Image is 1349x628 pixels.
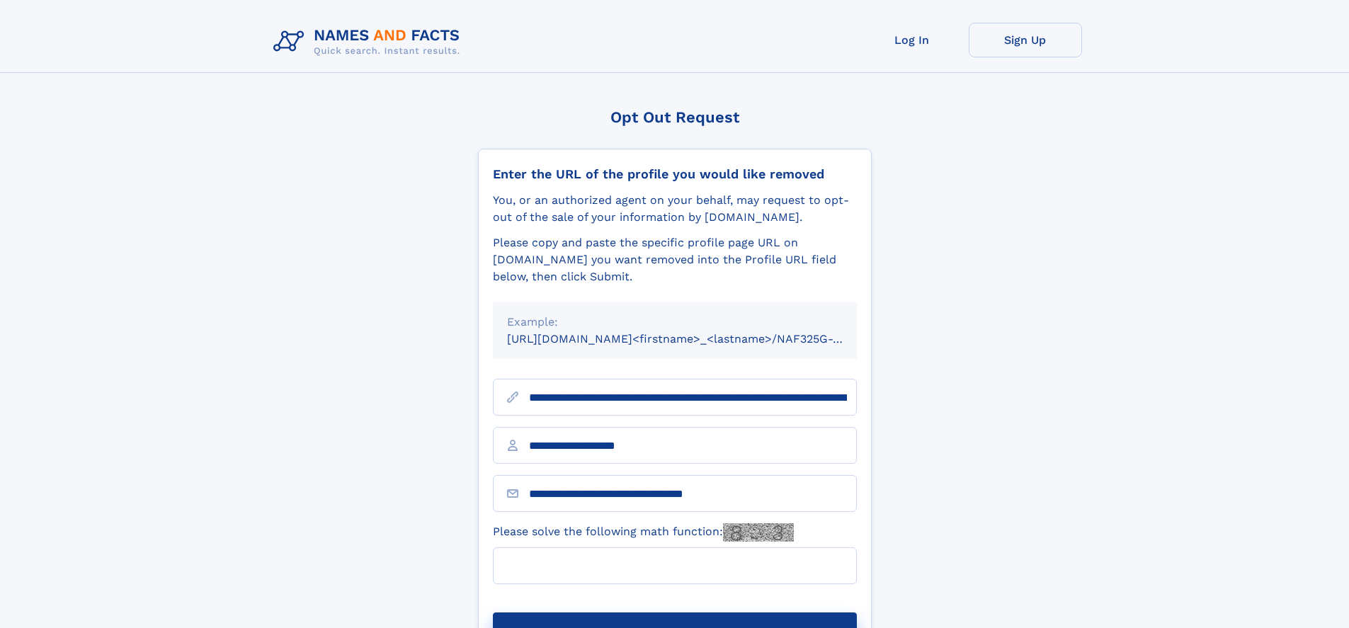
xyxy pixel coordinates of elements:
[969,23,1082,57] a: Sign Up
[493,192,857,226] div: You, or an authorized agent on your behalf, may request to opt-out of the sale of your informatio...
[493,166,857,182] div: Enter the URL of the profile you would like removed
[268,23,472,61] img: Logo Names and Facts
[507,314,843,331] div: Example:
[493,234,857,285] div: Please copy and paste the specific profile page URL on [DOMAIN_NAME] you want removed into the Pr...
[855,23,969,57] a: Log In
[478,108,872,126] div: Opt Out Request
[507,332,884,346] small: [URL][DOMAIN_NAME]<firstname>_<lastname>/NAF325G-xxxxxxxx
[493,523,794,542] label: Please solve the following math function:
